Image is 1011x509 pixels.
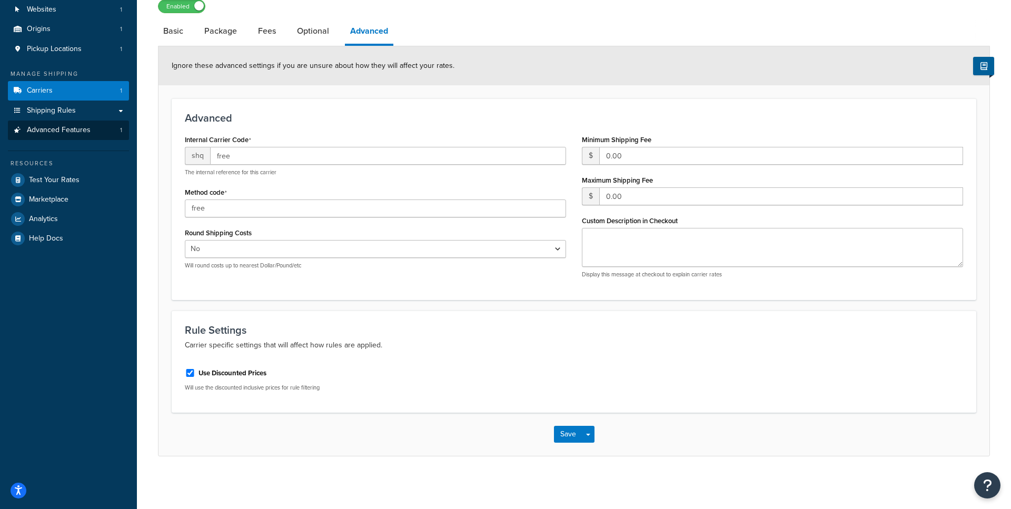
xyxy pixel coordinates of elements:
span: shq [185,147,210,165]
button: Show Help Docs [973,57,994,75]
li: Carriers [8,81,129,101]
label: Method code [185,188,227,197]
label: Internal Carrier Code [185,136,251,144]
a: Carriers1 [8,81,129,101]
span: Ignore these advanced settings if you are unsure about how they will affect your rates. [172,60,454,71]
span: Pickup Locations [27,45,82,54]
a: Advanced Features1 [8,121,129,140]
h3: Advanced [185,112,963,124]
span: Websites [27,5,56,14]
span: Shipping Rules [27,106,76,115]
span: Carriers [27,86,53,95]
span: Analytics [29,215,58,224]
span: 1 [120,126,122,135]
a: Analytics [8,209,129,228]
label: Minimum Shipping Fee [582,136,651,144]
a: Package [199,18,242,44]
button: Save [554,426,582,443]
li: Advanced Features [8,121,129,140]
p: Display this message at checkout to explain carrier rates [582,271,963,278]
h3: Rule Settings [185,324,963,336]
div: Resources [8,159,129,168]
span: 1 [120,5,122,14]
span: Marketplace [29,195,68,204]
p: Will round costs up to nearest Dollar/Pound/etc [185,262,566,270]
button: Open Resource Center [974,472,1000,498]
a: Pickup Locations1 [8,39,129,59]
p: Will use the discounted inclusive prices for rule filtering [185,384,566,392]
span: Advanced Features [27,126,91,135]
li: Origins [8,19,129,39]
span: 1 [120,86,122,95]
label: Use Discounted Prices [199,368,266,378]
a: Advanced [345,18,393,46]
a: Basic [158,18,189,44]
span: Test Your Rates [29,176,80,185]
p: Carrier specific settings that will affect how rules are applied. [185,339,963,352]
li: Pickup Locations [8,39,129,59]
span: Origins [27,25,51,34]
a: Help Docs [8,229,129,248]
span: 1 [120,25,122,34]
a: Optional [292,18,334,44]
a: Test Your Rates [8,171,129,189]
a: Fees [253,18,281,44]
div: Manage Shipping [8,69,129,78]
span: Help Docs [29,234,63,243]
label: Custom Description in Checkout [582,217,678,225]
span: $ [582,187,599,205]
a: Marketplace [8,190,129,209]
p: The internal reference for this carrier [185,168,566,176]
a: Shipping Rules [8,101,129,121]
span: $ [582,147,599,165]
label: Round Shipping Costs [185,229,252,237]
a: Origins1 [8,19,129,39]
span: 1 [120,45,122,54]
label: Maximum Shipping Fee [582,176,653,184]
